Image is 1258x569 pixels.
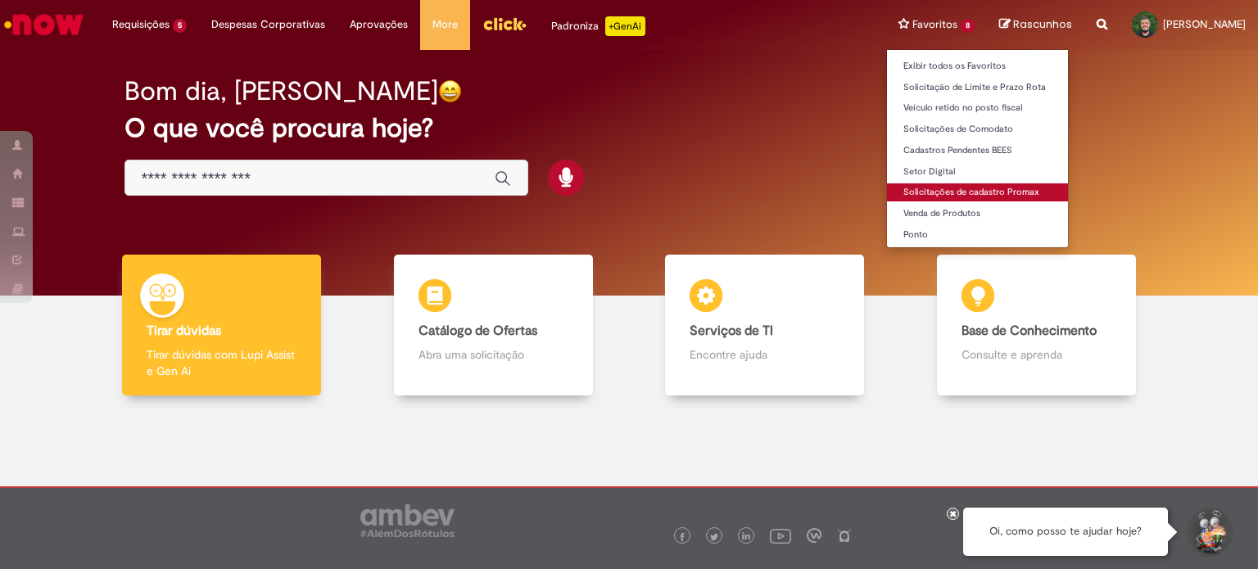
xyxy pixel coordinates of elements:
img: happy-face.png [438,79,462,103]
a: Catálogo de Ofertas Abra uma solicitação [358,255,630,396]
p: Tirar dúvidas com Lupi Assist e Gen Ai [147,346,296,379]
b: Tirar dúvidas [147,323,221,339]
a: Tirar dúvidas Tirar dúvidas com Lupi Assist e Gen Ai [86,255,358,396]
span: Despesas Corporativas [211,16,325,33]
a: Ponto [887,226,1068,244]
img: logo_footer_ambev_rotulo_gray.png [360,504,455,537]
p: Abra uma solicitação [419,346,568,363]
img: logo_footer_workplace.png [807,528,821,543]
img: logo_footer_youtube.png [770,525,791,546]
a: Solicitação de Limite e Prazo Rota [887,79,1068,97]
ul: Favoritos [886,49,1069,248]
a: Setor Digital [887,163,1068,181]
img: logo_footer_facebook.png [678,533,686,541]
a: Solicitações de cadastro Promax [887,183,1068,201]
button: Iniciar Conversa de Suporte [1184,508,1233,557]
p: Consulte e aprenda [962,346,1111,363]
img: ServiceNow [2,8,86,41]
p: Encontre ajuda [690,346,839,363]
img: logo_footer_twitter.png [710,533,718,541]
a: Serviços de TI Encontre ajuda [629,255,901,396]
a: Solicitações de Comodato [887,120,1068,138]
b: Serviços de TI [690,323,773,339]
a: Venda de Produtos [887,205,1068,223]
h2: Bom dia, [PERSON_NAME] [124,77,438,106]
span: 8 [961,19,975,33]
p: +GenAi [605,16,645,36]
a: Cadastros Pendentes BEES [887,142,1068,160]
img: logo_footer_naosei.png [837,528,852,543]
a: Rascunhos [999,17,1072,33]
b: Catálogo de Ofertas [419,323,537,339]
img: click_logo_yellow_360x200.png [482,11,527,36]
a: Base de Conhecimento Consulte e aprenda [901,255,1173,396]
a: Veículo retido no posto fiscal [887,99,1068,117]
span: Favoritos [912,16,957,33]
span: [PERSON_NAME] [1163,17,1246,31]
span: 5 [173,19,187,33]
b: Base de Conhecimento [962,323,1097,339]
img: logo_footer_linkedin.png [742,532,750,542]
h2: O que você procura hoje? [124,114,1134,142]
span: Requisições [112,16,170,33]
span: More [432,16,458,33]
a: Exibir todos os Favoritos [887,57,1068,75]
div: Oi, como posso te ajudar hoje? [963,508,1168,556]
span: Aprovações [350,16,408,33]
div: Padroniza [551,16,645,36]
span: Rascunhos [1013,16,1072,32]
